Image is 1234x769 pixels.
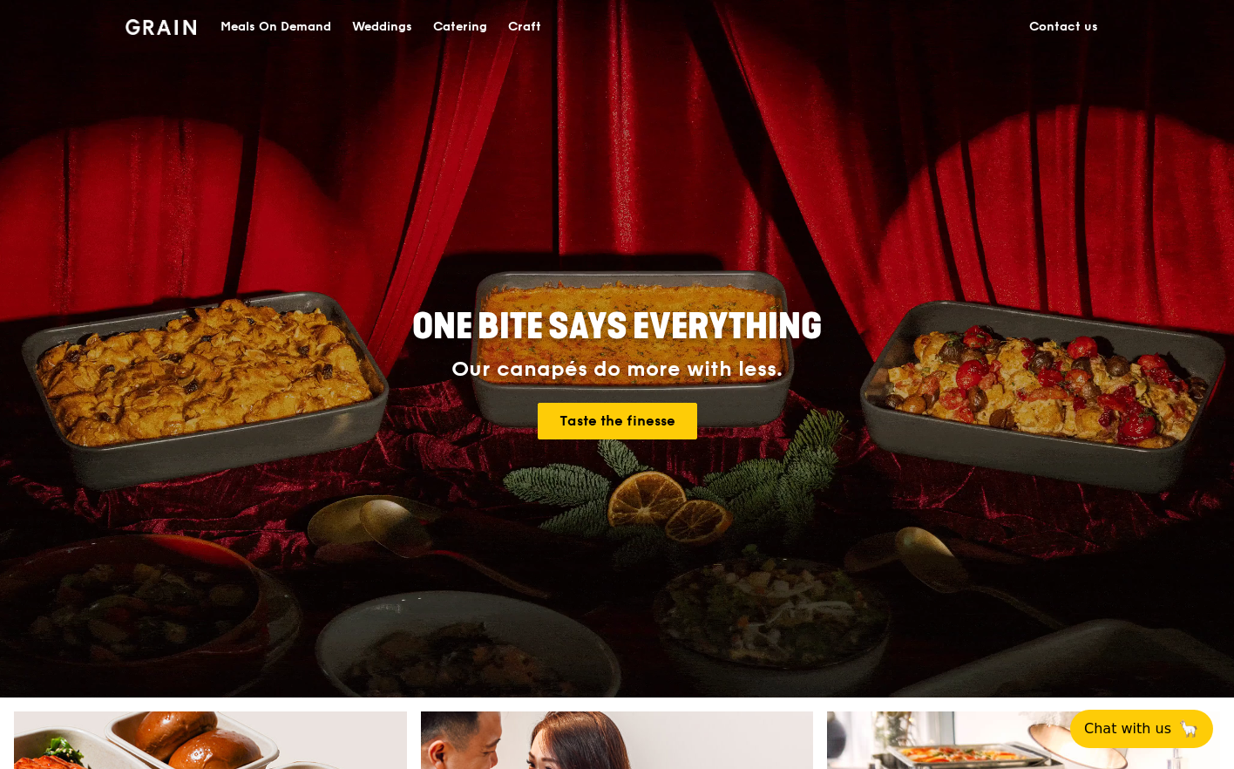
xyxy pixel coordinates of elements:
img: Grain [125,19,196,35]
a: Contact us [1019,1,1109,53]
div: Craft [508,1,541,53]
button: Chat with us🦙 [1070,710,1213,748]
a: Catering [423,1,498,53]
div: Weddings [352,1,412,53]
a: Weddings [342,1,423,53]
span: Chat with us [1084,718,1171,739]
div: Our canapés do more with less. [303,357,931,382]
a: Craft [498,1,552,53]
a: Taste the finesse [538,403,697,439]
div: Meals On Demand [220,1,331,53]
div: Catering [433,1,487,53]
span: 🦙 [1178,718,1199,739]
span: ONE BITE SAYS EVERYTHING [412,306,822,348]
